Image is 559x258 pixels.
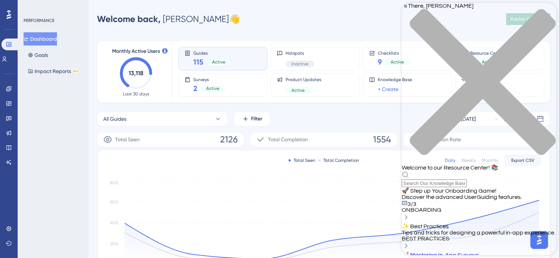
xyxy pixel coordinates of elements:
[286,50,314,56] span: Hotspots
[4,4,18,18] img: launcher-image-alternative-text
[291,87,305,93] span: Active
[378,77,412,83] span: Knowledge Base
[193,83,197,94] span: 2
[123,91,149,97] span: Last 30 days
[24,48,53,62] button: Goals
[129,70,143,77] text: 13,118
[110,199,118,204] tspan: 600
[193,77,225,82] span: Surveys
[103,115,126,123] span: All Guides
[110,241,118,246] tspan: 200
[378,57,382,67] span: 9
[97,13,240,25] div: [PERSON_NAME] 👋
[6,198,15,204] span: 3/3
[378,50,410,55] span: Checklists
[378,85,398,94] a: + Create
[115,135,140,144] span: Total Seen
[97,14,161,24] span: Welcome back,
[268,135,308,144] span: Total Completion
[24,32,57,46] button: Dashboard
[112,47,160,56] span: Monthly Active Users
[110,220,118,225] tspan: 400
[24,18,54,23] div: PERFORMANCE
[17,2,46,11] span: Need Help?
[193,50,231,55] span: Guides
[289,157,315,163] div: Total Seen
[220,134,238,145] span: 2126
[391,59,404,65] span: Active
[373,134,391,145] span: 1554
[286,77,321,83] span: Product Updates
[110,180,118,185] tspan: 800
[251,115,262,123] span: Filter
[206,86,219,91] span: Active
[24,65,83,78] button: Impact ReportsBETA
[72,69,79,73] div: BETA
[291,61,308,67] span: Inactive
[2,2,20,20] button: Open AI Assistant Launcher
[318,157,359,163] div: Total Completion
[212,59,225,65] span: Active
[193,57,203,67] span: 115
[234,112,270,126] button: Filter
[97,112,228,126] button: All Guides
